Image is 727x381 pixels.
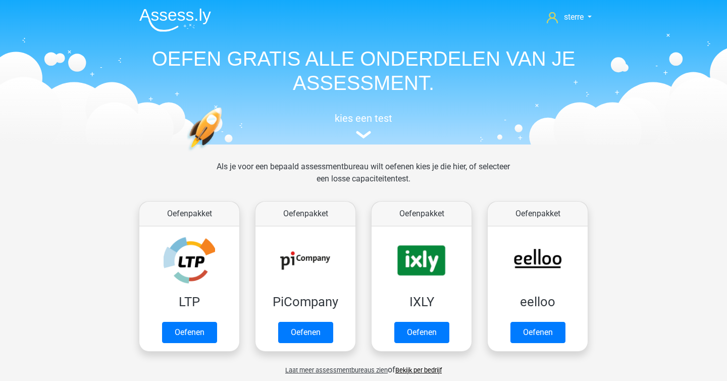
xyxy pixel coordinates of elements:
img: oefenen [187,107,261,199]
a: Oefenen [510,322,565,343]
h1: OEFEN GRATIS ALLE ONDERDELEN VAN JE ASSESSMENT. [131,46,596,95]
a: Oefenen [162,322,217,343]
a: Oefenen [394,322,449,343]
span: Laat meer assessmentbureaus zien [285,366,388,374]
a: Oefenen [278,322,333,343]
span: sterre [564,12,584,22]
a: Bekijk per bedrijf [395,366,442,374]
div: of [131,356,596,376]
a: sterre [543,11,596,23]
img: assessment [356,131,371,138]
a: kies een test [131,112,596,139]
div: Als je voor een bepaald assessmentbureau wilt oefenen kies je die hier, of selecteer een losse ca... [209,161,518,197]
img: Assessly [139,8,211,32]
h5: kies een test [131,112,596,124]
